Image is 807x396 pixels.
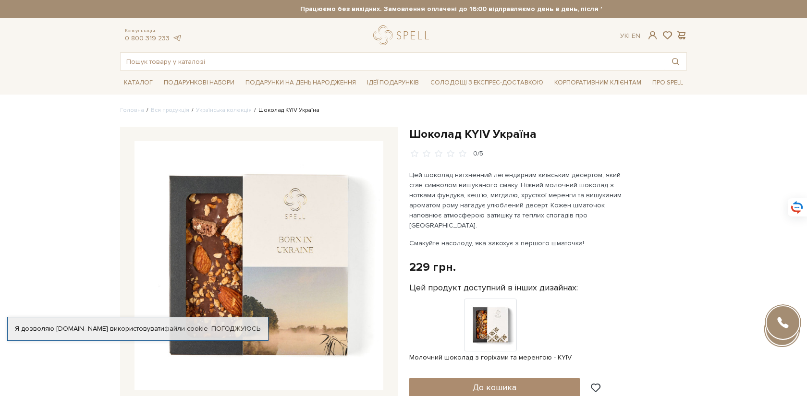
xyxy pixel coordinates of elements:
[164,324,208,333] a: файли cookie
[632,32,640,40] a: En
[409,320,572,362] a: Молочний шоколад з горіхами та меренгою - KYIV
[121,53,664,70] input: Пошук товару у каталозі
[620,32,640,40] div: Ук
[409,170,635,230] p: Цей шоколад натхненний легендарним київським десертом, який став символом вишуканого смаку. Ніжни...
[8,324,268,333] div: Я дозволяю [DOMAIN_NAME] використовувати
[550,74,645,91] a: Корпоративним клієнтам
[205,5,772,13] strong: Працюємо без вихідних. Замовлення оплачені до 16:00 відправляємо день в день, після 16:00 - насту...
[427,74,547,91] a: Солодощі з експрес-доставкою
[464,299,517,351] img: Продукт
[125,28,182,34] span: Консультація:
[211,324,260,333] a: Погоджуюсь
[409,238,635,248] p: Смакуйте насолоду, яка закохує з першого шматочка!
[648,75,687,90] span: Про Spell
[172,34,182,42] a: telegram
[473,382,516,393] span: До кошика
[373,25,433,45] a: logo
[160,75,238,90] span: Подарункові набори
[409,353,572,362] span: Молочний шоколад з горіхами та меренгою - KYIV
[363,75,423,90] span: Ідеї подарунків
[252,106,319,115] li: Шоколад KYIV Україна
[125,34,170,42] a: 0 800 319 233
[196,107,252,114] a: Українська колекція
[409,282,578,293] label: Цей продукт доступний в інших дизайнах:
[628,32,630,40] span: |
[242,75,360,90] span: Подарунки на День народження
[473,149,483,158] div: 0/5
[409,127,687,142] h1: Шоколад KYIV Україна
[664,53,686,70] button: Пошук товару у каталозі
[151,107,189,114] a: Вся продукція
[134,141,383,390] img: Шоколад KYIV Україна
[409,260,456,275] div: 229 грн.
[120,107,144,114] a: Головна
[120,75,157,90] span: Каталог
